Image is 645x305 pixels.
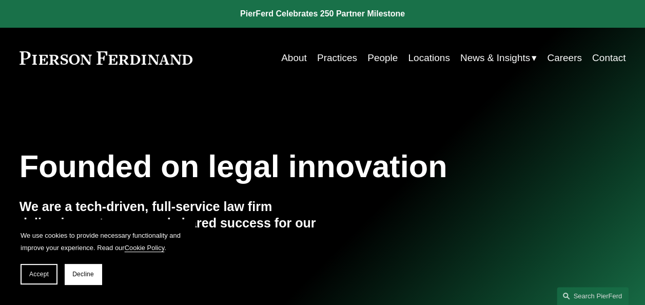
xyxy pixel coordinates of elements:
a: Contact [592,48,626,68]
a: About [281,48,307,68]
span: Decline [72,271,94,278]
a: Careers [547,48,582,68]
section: Cookie banner [10,219,195,295]
h1: Founded on legal innovation [19,148,525,184]
a: People [367,48,398,68]
a: Practices [317,48,357,68]
a: Search this site [557,287,629,305]
h4: We are a tech-driven, full-service law firm delivering outcomes and shared success for our global... [19,199,323,247]
a: folder dropdown [460,48,537,68]
span: Accept [29,271,49,278]
p: We use cookies to provide necessary functionality and improve your experience. Read our . [21,230,185,254]
button: Accept [21,264,57,284]
button: Decline [65,264,102,284]
a: Cookie Policy [125,244,165,252]
a: Locations [408,48,449,68]
span: News & Insights [460,49,530,67]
